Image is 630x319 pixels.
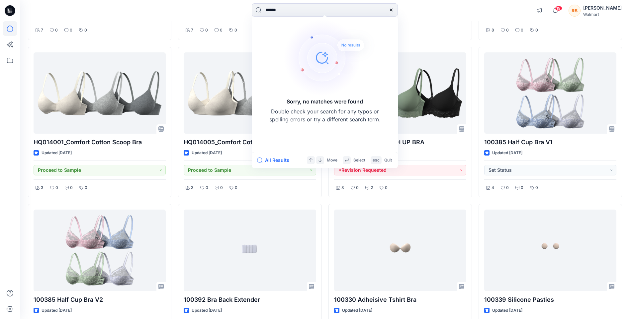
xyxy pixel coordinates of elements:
p: 100339 Silicone Pasties [484,295,616,304]
a: 100339 Silicone Pasties [484,210,616,291]
p: 0 [205,27,208,34]
p: 3 [341,184,344,191]
p: 0 [521,27,523,34]
p: Updated [DATE] [42,307,72,314]
p: Updated [DATE] [492,150,522,157]
p: 2 [371,184,373,191]
p: Updated [DATE] [492,307,522,314]
div: [PERSON_NAME] [583,4,622,12]
p: Updated [DATE] [342,307,372,314]
p: 0 [356,184,359,191]
a: 100385 Half Cup Bra V2 [34,210,166,291]
p: 100392 Bra Back Extender [184,295,316,304]
a: 100392 Bra Back Extender [184,210,316,291]
p: 0 [535,184,538,191]
p: 0 [535,27,538,34]
p: 0 [55,184,58,191]
p: Quit [384,157,392,164]
img: Sorry, no matches were found [284,18,377,97]
p: 0 [506,184,509,191]
p: 0 [234,27,237,34]
p: 0 [70,27,72,34]
p: 0 [220,27,223,34]
p: Updated [DATE] [192,307,222,314]
p: 0 [55,27,58,34]
p: HQ014005_Comfort Cotton Wirefree Bra [184,138,316,147]
p: 0 [385,184,388,191]
p: 100385 Half Cup Bra V1 [484,138,616,147]
a: 100385 Half Cup Bra V1 [484,52,616,134]
p: 0 [70,184,73,191]
p: 8 [492,27,494,34]
p: 0 [85,184,87,191]
p: 0 [84,27,87,34]
p: 3 [191,184,194,191]
p: 100330 Adheisive Tshirt Bra [334,295,466,304]
button: All Results [257,156,294,164]
a: 100436 DOUBLE PUSH UP BRA [334,52,466,134]
p: 7 [41,27,43,34]
p: 0 [235,184,237,191]
p: esc [373,157,380,164]
p: 3 [41,184,44,191]
p: Select [353,157,365,164]
p: Move [327,157,337,164]
p: 4 [492,184,494,191]
p: 0 [220,184,223,191]
h5: Sorry, no matches were found [287,97,363,105]
p: 100436 DOUBLE PUSH UP BRA [334,138,466,147]
a: 100330 Adheisive Tshirt Bra [334,210,466,291]
p: 100385 Half Cup Bra V2 [34,295,166,304]
p: Updated [DATE] [192,150,222,157]
p: 7 [191,27,193,34]
a: HQ014005_Comfort Cotton Wirefree Bra [184,52,316,134]
span: 19 [555,6,562,11]
a: HQ014001_Comfort Cotton Scoop Bra [34,52,166,134]
div: Walmart [583,12,622,17]
div: RS [569,5,581,17]
p: 0 [521,184,523,191]
p: HQ014001_Comfort Cotton Scoop Bra [34,138,166,147]
p: Double check your search for any typos or spelling errors or try a different search term. [268,107,381,123]
p: Updated [DATE] [42,150,72,157]
p: 0 [206,184,208,191]
p: 0 [506,27,509,34]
